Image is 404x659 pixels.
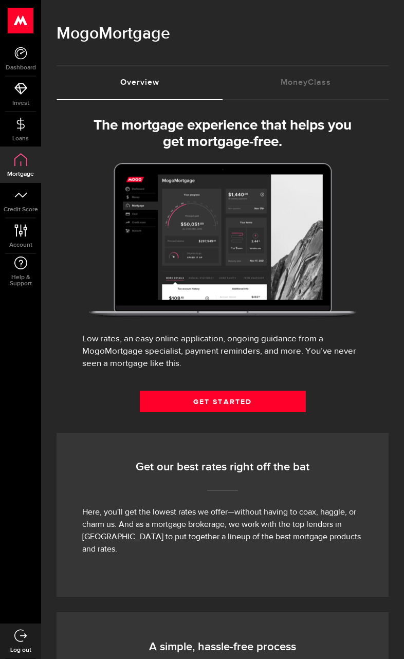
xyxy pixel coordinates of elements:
[84,117,361,150] h3: The mortgage experience that helps you get mortgage-free.
[82,640,363,654] h4: A simple, hassle-free process
[57,66,223,99] a: Overview
[223,66,389,99] a: MoneyClass
[82,333,363,370] div: Low rates, an easy online application, ongoing guidance from a MogoMortgage specialist, payment r...
[140,391,306,412] a: Get Started
[57,65,389,100] ul: Tabs Navigation
[57,21,389,47] h1: Mortgage
[82,506,363,556] p: Here, you'll get the lowest rates we offer—without having to coax, haggle, or charm us. And as a ...
[57,24,99,44] span: Mogo
[8,4,39,35] button: Open LiveChat chat widget
[82,460,363,474] h4: Get our best rates right off the bat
